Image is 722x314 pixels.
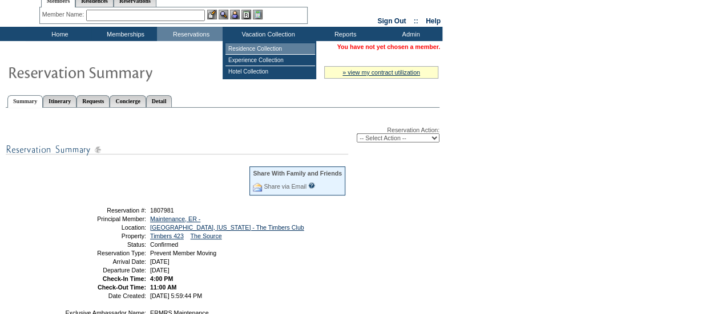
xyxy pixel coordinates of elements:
[241,10,251,19] img: Reservations
[150,233,184,239] a: Timbers 423
[26,27,91,41] td: Home
[225,66,315,77] td: Hotel Collection
[6,142,348,157] img: subTtlResSummary.gif
[150,267,170,274] span: [DATE]
[43,95,76,107] a: Itinerary
[103,275,146,282] strong: Check-In Time:
[377,27,442,41] td: Admin
[64,292,146,299] td: Date Created:
[219,10,228,19] img: View
[98,284,146,291] strong: Check-Out Time:
[42,10,86,19] div: Member Name:
[150,292,202,299] span: [DATE] 5:59:44 PM
[7,60,236,83] img: Reservaton Summary
[225,55,315,66] td: Experience Collection
[64,215,146,222] td: Principal Member:
[311,27,377,41] td: Reports
[64,233,146,239] td: Property:
[157,27,223,41] td: Reservations
[190,233,221,239] a: The Source
[223,27,311,41] td: Vacation Collection
[150,250,216,256] span: Prevent Member Moving
[377,17,406,25] a: Sign Out
[64,207,146,214] td: Reservation #:
[64,224,146,231] td: Location:
[146,95,172,107] a: Detail
[150,258,170,265] span: [DATE]
[230,10,240,19] img: Impersonate
[264,183,306,190] a: Share via Email
[342,69,420,76] a: » view my contract utilization
[150,215,200,222] a: Maintenance, ER -
[207,10,217,19] img: b_edit.gif
[64,250,146,256] td: Reservation Type:
[76,95,110,107] a: Requests
[64,258,146,265] td: Arrival Date:
[253,170,342,177] div: Share With Family and Friends
[308,182,315,189] input: What is this?
[64,241,146,248] td: Status:
[225,43,315,55] td: Residence Collection
[150,207,174,214] span: 1807981
[64,267,146,274] td: Departure Date:
[150,224,304,231] a: [GEOGRAPHIC_DATA], [US_STATE] - The Timbers Club
[110,95,146,107] a: Concierge
[426,17,441,25] a: Help
[337,43,440,50] span: You have not yet chosen a member.
[6,127,439,142] div: Reservation Action:
[253,10,263,19] img: b_calculator.gif
[150,241,178,248] span: Confirmed
[150,284,176,291] span: 11:00 AM
[150,275,173,282] span: 4:00 PM
[91,27,157,41] td: Memberships
[414,17,418,25] span: ::
[7,95,43,108] a: Summary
